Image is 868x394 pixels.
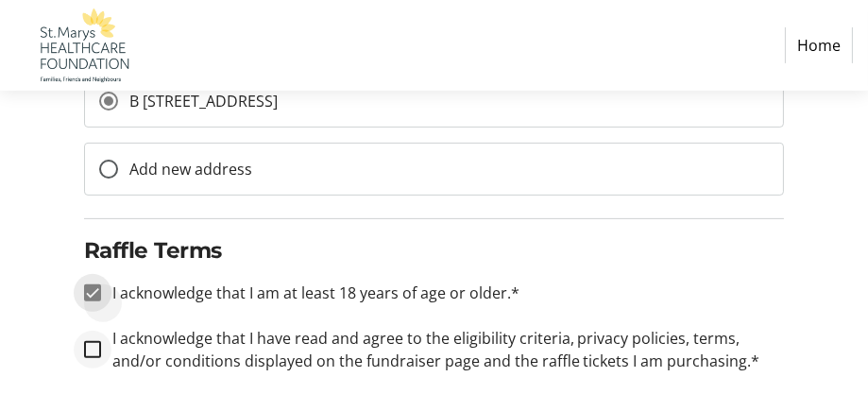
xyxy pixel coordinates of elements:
[101,282,519,304] label: I acknowledge that I am at least 18 years of age or older.*
[15,8,149,83] img: St. Marys Healthcare Foundation's Logo
[84,234,785,267] h2: Raffle Terms
[129,91,278,111] span: B [STREET_ADDRESS]
[785,27,853,63] a: Home
[118,158,252,180] label: Add new address
[101,327,785,372] label: I acknowledge that I have read and agree to the eligibility criteria, privacy policies, terms, an...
